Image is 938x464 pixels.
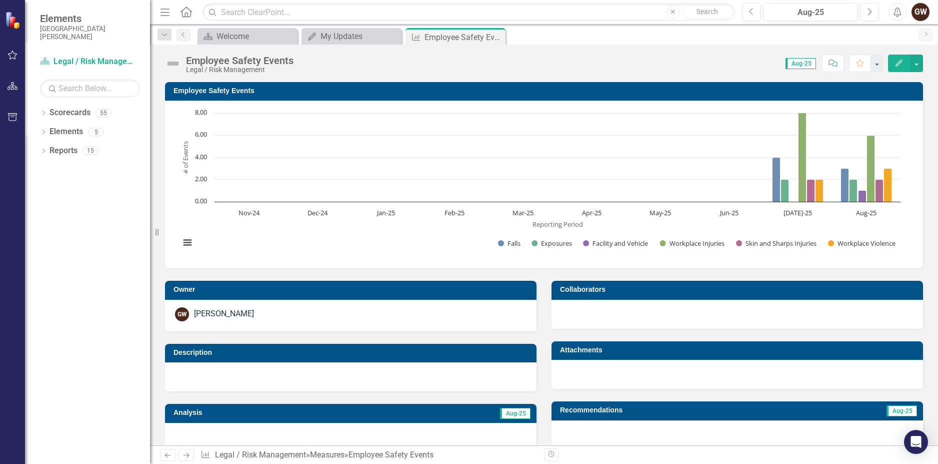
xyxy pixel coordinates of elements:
div: » » [200,449,536,461]
span: Aug-25 [785,58,816,69]
img: Not Defined [165,56,181,72]
div: [PERSON_NAME] [194,308,254,320]
text: Dec-24 [307,208,328,217]
h3: Description [173,349,531,356]
input: Search ClearPoint... [202,4,734,21]
div: Welcome [216,30,295,43]
button: View chart menu, Chart [180,236,194,250]
path: Aug-25, 2. Skin and Sharps Injuries. [875,180,883,202]
h3: Analysis [173,409,344,416]
button: Show Falls [498,239,520,248]
div: Aug-25 [767,7,854,19]
g: Falls, bar series 1 of 6 with 10 bars. [249,158,849,202]
path: Aug-25, 3. Workplace Violence. [884,169,892,202]
text: Jan-25 [376,208,395,217]
div: 15 [82,147,98,155]
path: Jul-25, 2. Skin and Sharps Injuries. [807,180,815,202]
path: Jul-25, 10. Workplace Injuries. [798,91,806,202]
path: Aug-25, 6. Workplace Injuries. [867,136,875,202]
small: [GEOGRAPHIC_DATA][PERSON_NAME] [40,25,140,41]
g: Workplace Violence, bar series 6 of 6 with 10 bars. [249,169,892,202]
text: May-25 [649,208,671,217]
a: My Updates [304,30,399,43]
button: Search [682,5,732,19]
g: Facility and Vehicle, bar series 3 of 6 with 10 bars. [249,191,866,203]
h3: Owner [173,286,531,293]
path: Jul-25, 2. Exposures. [781,180,789,202]
a: Legal / Risk Management [215,450,306,459]
a: Measures [310,450,344,459]
svg: Interactive chart [175,108,905,258]
button: Aug-25 [763,3,857,21]
text: Apr-25 [582,208,601,217]
div: Chart. Highcharts interactive chart. [175,108,913,258]
a: Welcome [200,30,295,43]
text: Aug-25 [856,208,876,217]
span: Elements [40,13,140,25]
button: Show Workplace Violence [828,239,895,248]
g: Exposures, bar series 2 of 6 with 10 bars. [249,180,857,202]
button: Show Workplace Injuries [660,239,725,248]
h3: Attachments [560,346,918,354]
text: 8.00 [195,108,207,117]
path: Aug-25, 1. Facility and Vehicle. [858,191,866,202]
div: Employee Safety Events [348,450,433,459]
div: My Updates [320,30,399,43]
h3: Collaborators [560,286,918,293]
button: Show Skin and Sharps Injuries [736,239,817,248]
h3: Employee Safety Events [173,87,918,95]
span: Search [696,8,718,16]
div: 55 [95,109,111,117]
a: Legal / Risk Management [40,56,140,68]
text: 0.00 [195,196,207,205]
text: Feb-25 [444,208,464,217]
div: GW [175,307,189,321]
text: Jun-25 [719,208,738,217]
text: Nov-24 [238,208,260,217]
text: # of Events [181,141,190,174]
span: Aug-25 [500,408,530,419]
text: Mar-25 [512,208,533,217]
button: Show Exposures [531,239,572,248]
h3: Recommendations [560,406,798,414]
a: Elements [49,126,83,138]
a: Scorecards [49,107,90,119]
g: Workplace Injuries, bar series 4 of 6 with 10 bars. [249,91,875,202]
a: Reports [49,145,77,157]
text: 6.00 [195,130,207,139]
g: Skin and Sharps Injuries, bar series 5 of 6 with 10 bars. [249,180,883,202]
div: 5 [88,128,104,136]
path: Jul-25, 4. Falls. [772,158,780,202]
input: Search Below... [40,80,140,97]
div: Legal / Risk Management [186,66,293,74]
div: Employee Safety Events [424,31,503,44]
path: Aug-25, 2. Exposures. [849,180,857,202]
path: Aug-25, 3. Falls. [841,169,849,202]
text: 2.00 [195,174,207,183]
div: Open Intercom Messenger [904,430,928,454]
path: Jul-25, 2. Workplace Violence. [815,180,823,202]
text: 4.00 [195,152,207,161]
span: Aug-25 [886,405,917,416]
div: Employee Safety Events [186,55,293,66]
text: Reporting Period [532,220,583,229]
img: ClearPoint Strategy [5,12,22,29]
text: [DATE]-25 [783,208,812,217]
button: Show Facility and Vehicle [583,239,648,248]
button: GW [911,3,929,21]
